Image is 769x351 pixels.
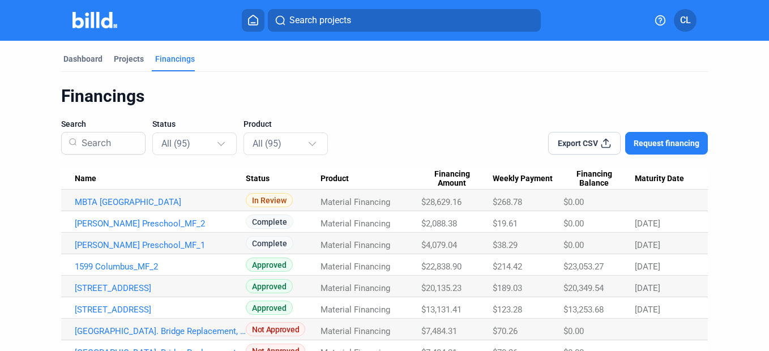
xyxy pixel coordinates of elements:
a: [PERSON_NAME] Preschool_MF_2 [75,219,246,229]
span: [DATE] [635,219,660,229]
div: Dashboard [63,53,102,65]
span: Request financing [634,138,699,149]
span: Not Approved [246,322,305,336]
span: $0.00 [563,326,584,336]
span: Weekly Payment [493,174,553,184]
span: Material Financing [321,197,390,207]
mat-select-trigger: All (95) [253,138,281,149]
span: Search projects [289,14,351,27]
span: Export CSV [558,138,598,149]
span: Material Financing [321,240,390,250]
span: [DATE] [635,262,660,272]
span: Complete [246,215,293,229]
a: [STREET_ADDRESS] [75,305,246,315]
span: $0.00 [563,197,584,207]
span: Name [75,174,96,184]
div: Projects [114,53,144,65]
span: CL [680,14,691,27]
span: Material Financing [321,283,390,293]
span: $13,131.41 [421,305,462,315]
div: Financings [155,53,195,65]
div: Product [321,174,422,184]
a: [PERSON_NAME] Preschool_MF_1 [75,240,246,250]
span: $189.03 [493,283,522,293]
span: $4,079.04 [421,240,457,250]
div: Maturity Date [635,174,694,184]
span: Financing Amount [421,169,482,189]
a: 1599 Columbus_MF_2 [75,262,246,272]
button: Request financing [625,132,708,155]
input: Search [77,129,138,158]
span: Approved [246,258,293,272]
span: Product [243,118,272,130]
span: Material Financing [321,305,390,315]
span: $19.61 [493,219,518,229]
span: $20,349.54 [563,283,604,293]
span: Status [246,174,270,184]
span: $7,484.31 [421,326,457,336]
div: Status [246,174,321,184]
span: $0.00 [563,240,584,250]
span: $0.00 [563,219,584,229]
span: Search [61,118,86,130]
span: Maturity Date [635,174,684,184]
span: [DATE] [635,305,660,315]
div: Name [75,174,246,184]
div: Financings [61,85,708,107]
span: $13,253.68 [563,305,604,315]
button: Search projects [268,9,541,32]
span: Product [321,174,349,184]
span: $38.29 [493,240,518,250]
span: [DATE] [635,283,660,293]
span: Material Financing [321,219,390,229]
a: MBTA [GEOGRAPHIC_DATA] [75,197,246,207]
span: Material Financing [321,326,390,336]
span: $23,053.27 [563,262,604,272]
span: Material Financing [321,262,390,272]
span: $268.78 [493,197,522,207]
span: $2,088.38 [421,219,457,229]
span: [DATE] [635,240,660,250]
span: Approved [246,301,293,315]
img: Billd Company Logo [72,12,117,28]
span: $214.42 [493,262,522,272]
a: [STREET_ADDRESS] [75,283,246,293]
span: $123.28 [493,305,522,315]
div: Weekly Payment [493,174,563,184]
span: Status [152,118,176,130]
button: Export CSV [548,132,621,155]
a: [GEOGRAPHIC_DATA]. Bridge Replacement, [GEOGRAPHIC_DATA], [GEOGRAPHIC_DATA] [75,326,246,336]
span: In Review [246,193,293,207]
span: Complete [246,236,293,250]
span: $22,838.90 [421,262,462,272]
div: Financing Balance [563,169,635,189]
span: $20,135.23 [421,283,462,293]
span: $70.26 [493,326,518,336]
span: $28,629.16 [421,197,462,207]
mat-select-trigger: All (95) [161,138,190,149]
span: Financing Balance [563,169,625,189]
div: Financing Amount [421,169,493,189]
span: Approved [246,279,293,293]
button: CL [674,9,697,32]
